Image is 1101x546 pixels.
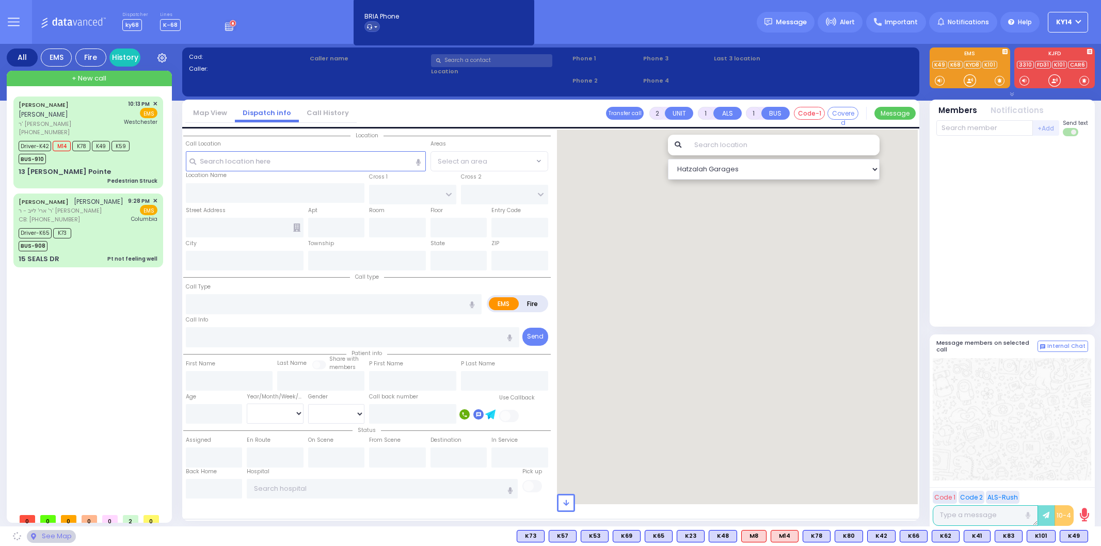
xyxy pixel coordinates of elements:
label: Call back number [369,393,418,401]
span: Phone 4 [643,76,710,85]
div: K42 [867,530,896,542]
label: Areas [430,140,446,148]
div: Pt not feeling well [107,255,157,263]
span: Phone 3 [643,54,710,63]
span: K78 [72,141,90,151]
button: ALS-Rush [986,491,1019,504]
span: M14 [53,141,71,151]
a: Dispatch info [235,108,299,118]
label: EMS [930,51,1010,58]
label: Caller: [189,65,307,73]
label: Cad: [189,53,307,61]
input: Search location here [186,151,426,171]
button: BUS [761,107,790,120]
span: 9:28 PM [128,197,150,205]
span: Important [885,18,918,27]
img: message.svg [764,18,772,26]
img: Logo [41,15,109,28]
span: Other building occupants [293,223,300,232]
label: Gender [308,393,328,401]
a: K101 [1052,61,1067,69]
label: ZIP [491,239,499,248]
label: Room [369,206,385,215]
a: Call History [299,108,357,118]
span: Internal Chat [1047,343,1086,350]
span: members [329,363,356,371]
label: Pick up [522,468,542,476]
div: Fire [75,49,106,67]
span: [PERSON_NAME] [74,197,123,206]
span: Westchester [124,118,157,126]
label: Assigned [186,436,211,444]
div: K49 [1060,530,1088,542]
a: [PERSON_NAME] [19,198,69,206]
span: 0 [102,515,118,523]
div: BLS [867,530,896,542]
input: Search location [688,135,879,155]
span: 0 [61,515,76,523]
button: Code 1 [933,491,957,504]
label: In Service [491,436,518,444]
button: ALS [713,107,742,120]
div: 15 SEALS DR [19,254,59,264]
span: Phone 1 [572,54,640,63]
span: ✕ [153,100,157,108]
label: Use Callback [499,394,535,402]
label: Apt [308,206,317,215]
span: K59 [111,141,130,151]
label: Location Name [186,171,227,180]
a: FD31 [1035,61,1051,69]
span: Notifications [948,18,989,27]
div: K78 [803,530,831,542]
span: Columbia [131,215,157,223]
span: KY14 [1056,18,1072,27]
a: [PERSON_NAME] [19,101,69,109]
a: 3310 [1017,61,1034,69]
span: Alert [840,18,855,27]
label: Hospital [247,468,269,476]
span: Patient info [346,349,387,357]
div: K83 [995,530,1023,542]
a: K101 [982,61,997,69]
button: Internal Chat [1038,341,1088,352]
label: Call Info [186,316,208,324]
button: Transfer call [606,107,644,120]
label: Cross 1 [369,173,388,181]
span: EMS [140,108,157,118]
label: P Last Name [461,360,495,368]
div: K23 [677,530,705,542]
label: Lines [160,12,181,18]
span: Help [1018,18,1032,27]
span: CB: [PHONE_NUMBER] [19,215,80,223]
div: BLS [613,530,641,542]
button: Send [522,328,548,346]
div: BLS [964,530,991,542]
div: K73 [517,530,545,542]
div: K62 [932,530,960,542]
img: comment-alt.png [1040,344,1045,349]
input: Search member [936,120,1033,136]
input: Search a contact [431,54,552,67]
div: ALS [771,530,799,542]
span: ר' ארי' לייב - ר' [PERSON_NAME] [19,206,123,215]
span: Message [776,17,807,27]
div: BLS [709,530,737,542]
span: Call type [350,273,384,281]
div: M14 [771,530,799,542]
label: Cross 2 [461,173,482,181]
div: K65 [645,530,673,542]
label: Township [308,239,334,248]
span: Send text [1063,119,1088,127]
span: + New call [72,73,106,84]
span: K-68 [160,19,181,31]
span: [PHONE_NUMBER] [19,128,70,136]
div: BLS [549,530,577,542]
span: Location [350,132,384,139]
div: M8 [741,530,767,542]
span: BUS-910 [19,154,46,164]
label: Destination [430,436,461,444]
button: Code-1 [794,107,825,120]
label: Street Address [186,206,226,215]
span: [PERSON_NAME] [19,110,68,119]
button: Notifications [991,105,1044,117]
